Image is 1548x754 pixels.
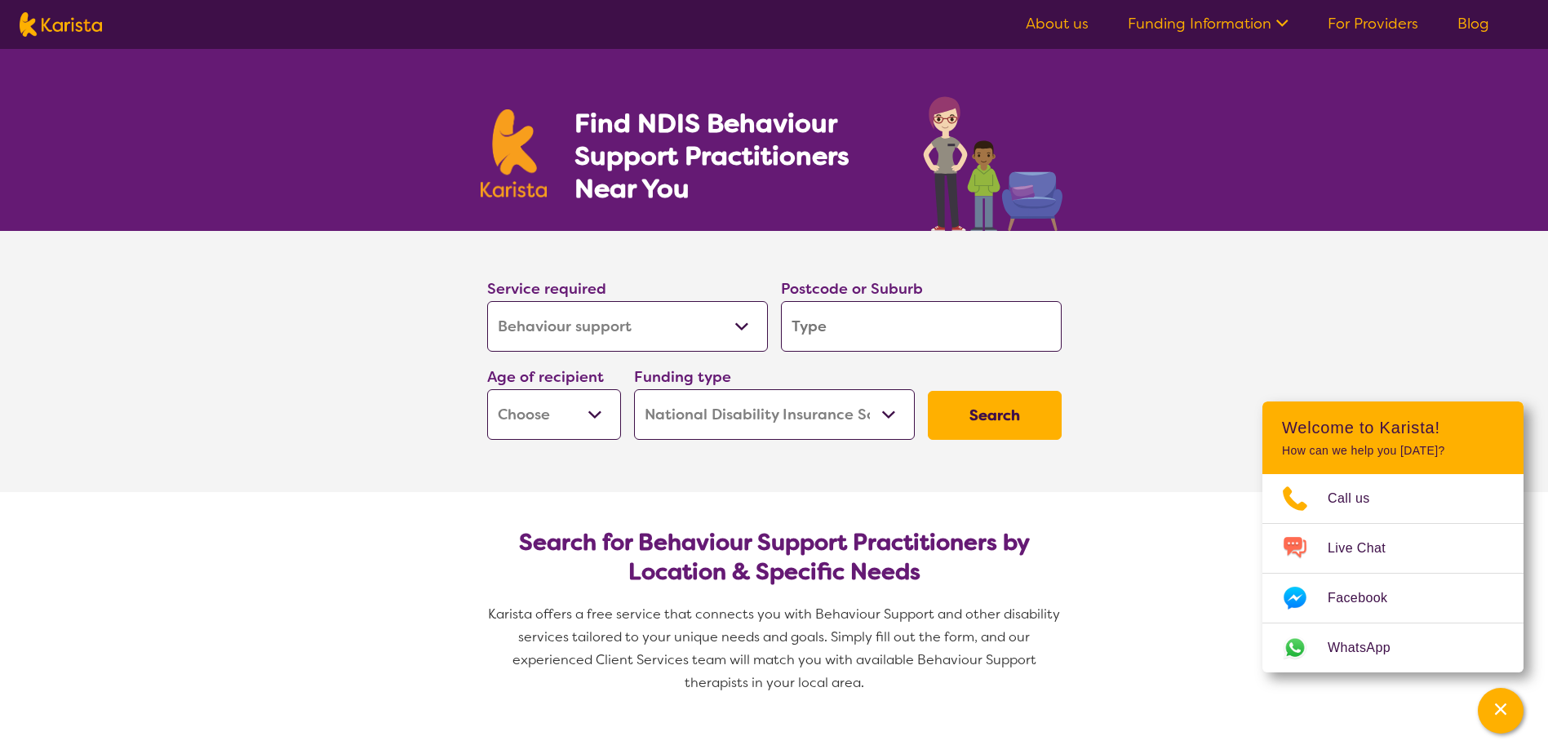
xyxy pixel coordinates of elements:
a: About us [1026,14,1089,33]
a: Blog [1457,14,1489,33]
span: Live Chat [1328,536,1405,561]
a: Web link opens in a new tab. [1262,623,1524,672]
input: Type [781,301,1062,352]
h1: Find NDIS Behaviour Support Practitioners Near You [574,107,890,205]
label: Funding type [634,367,731,387]
span: Facebook [1328,586,1407,610]
label: Age of recipient [487,367,604,387]
label: Postcode or Suburb [781,279,923,299]
a: For Providers [1328,14,1418,33]
img: Karista logo [481,109,548,197]
div: Channel Menu [1262,401,1524,672]
p: How can we help you [DATE]? [1282,444,1504,458]
span: WhatsApp [1328,636,1410,660]
button: Channel Menu [1478,688,1524,734]
label: Service required [487,279,606,299]
img: behaviour-support [919,88,1068,231]
p: Karista offers a free service that connects you with Behaviour Support and other disability servi... [481,603,1068,694]
span: Call us [1328,486,1390,511]
button: Search [928,391,1062,440]
ul: Choose channel [1262,474,1524,672]
img: Karista logo [20,12,102,37]
h2: Search for Behaviour Support Practitioners by Location & Specific Needs [500,528,1049,587]
h2: Welcome to Karista! [1282,418,1504,437]
a: Funding Information [1128,14,1289,33]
